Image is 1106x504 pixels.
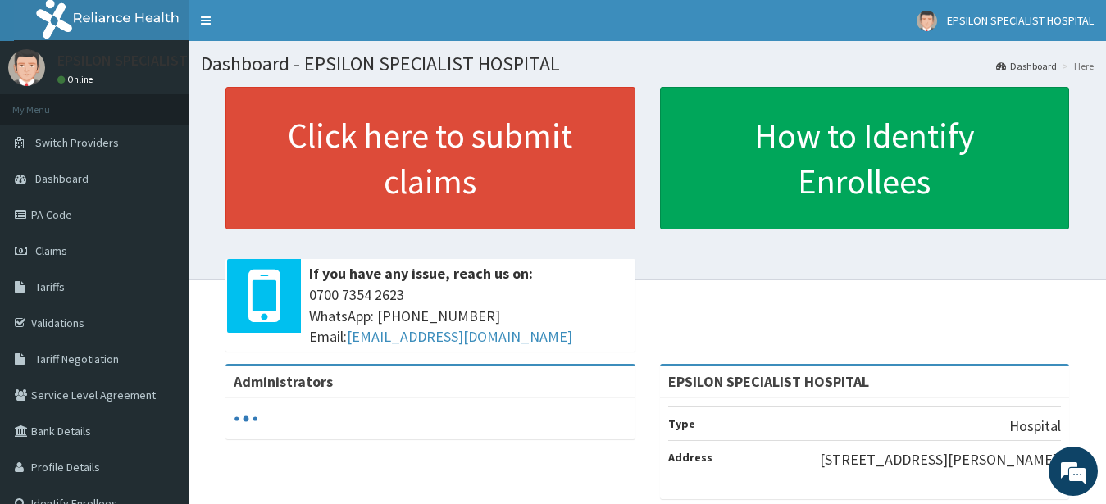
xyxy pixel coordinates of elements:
b: Address [668,450,712,465]
span: Claims [35,243,67,258]
svg: audio-loading [234,406,258,431]
strong: EPSILON SPECIALIST HOSPITAL [668,372,869,391]
span: Tariffs [35,279,65,294]
img: User Image [8,49,45,86]
b: Administrators [234,372,333,391]
b: If you have any issue, reach us on: [309,264,533,283]
h1: Dashboard - EPSILON SPECIALIST HOSPITAL [201,53,1094,75]
p: [STREET_ADDRESS][PERSON_NAME]. [820,449,1061,470]
span: Dashboard [35,171,89,186]
p: Hospital [1009,415,1061,437]
a: How to Identify Enrollees [660,87,1070,229]
li: Here [1058,59,1094,73]
img: User Image [917,11,937,31]
a: Online [57,74,97,85]
a: [EMAIL_ADDRESS][DOMAIN_NAME] [347,327,572,346]
a: Click here to submit claims [225,87,635,229]
a: Dashboard [996,59,1057,73]
span: Switch Providers [35,135,119,150]
b: Type [668,416,695,431]
span: Tariff Negotiation [35,352,119,366]
span: EPSILON SPECIALIST HOSPITAL [947,13,1094,28]
span: 0700 7354 2623 WhatsApp: [PHONE_NUMBER] Email: [309,284,627,347]
p: EPSILON SPECIALIST HOSPITAL [57,53,255,68]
